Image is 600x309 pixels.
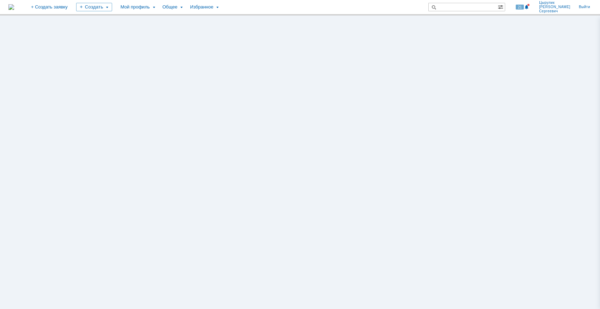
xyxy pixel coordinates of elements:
[539,1,570,5] span: Цырулик
[539,9,570,13] span: Сергеевич
[8,4,14,10] a: Перейти на домашнюю страницу
[516,5,524,10] span: 21
[76,3,112,11] div: Создать
[539,5,570,9] span: [PERSON_NAME]
[498,3,505,10] span: Расширенный поиск
[8,4,14,10] img: logo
